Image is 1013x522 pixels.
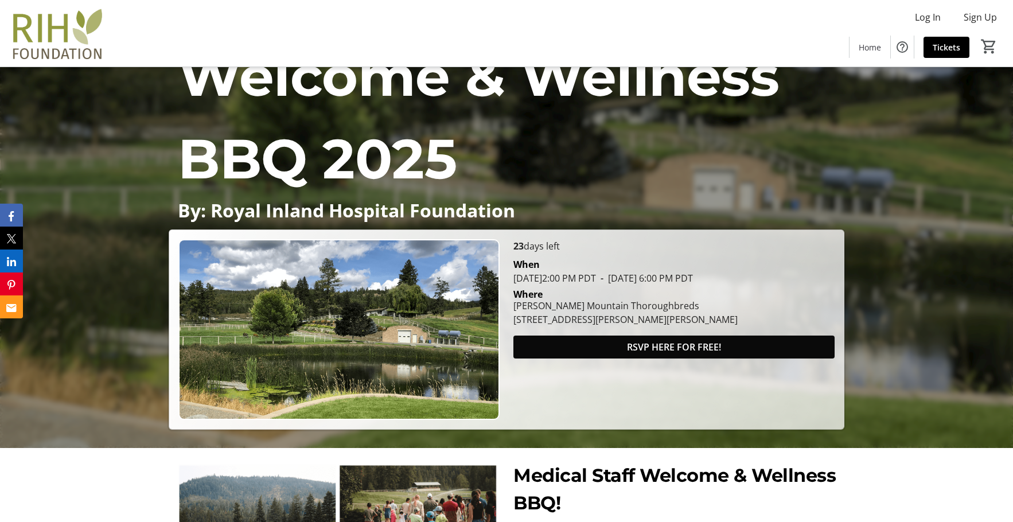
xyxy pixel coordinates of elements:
[513,336,835,359] button: RSVP HERE FOR FREE!
[513,240,524,252] span: 23
[979,36,999,57] button: Cart
[513,462,837,517] p: Medical Staff Welcome & Wellness BBQ!
[596,272,693,285] span: [DATE] 6:00 PM PDT
[924,37,969,58] a: Tickets
[954,8,1006,26] button: Sign Up
[596,272,608,285] span: -
[513,258,540,271] div: When
[891,36,914,59] button: Help
[933,41,960,53] span: Tickets
[513,290,543,299] div: Where
[178,239,500,420] img: Campaign CTA Media Photo
[906,8,950,26] button: Log In
[513,239,835,253] p: days left
[850,37,890,58] a: Home
[859,41,881,53] span: Home
[964,10,997,24] span: Sign Up
[7,5,109,62] img: Royal Inland Hospital Foundation 's Logo
[915,10,941,24] span: Log In
[513,299,738,313] div: [PERSON_NAME] Mountain Thoroughbreds
[627,340,721,354] span: RSVP HERE FOR FREE!
[178,200,835,220] p: By: Royal Inland Hospital Foundation
[513,272,596,285] span: [DATE] 2:00 PM PDT
[513,313,738,326] div: [STREET_ADDRESS][PERSON_NAME][PERSON_NAME]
